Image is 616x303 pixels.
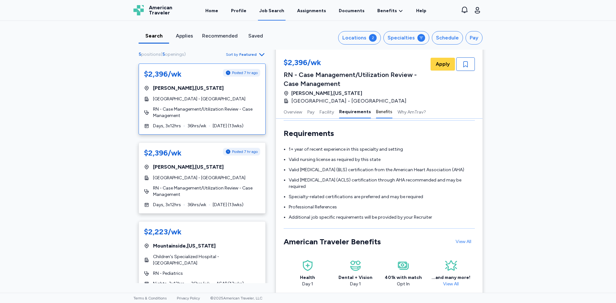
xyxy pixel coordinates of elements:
span: Valid nursing license as required by this state [289,157,381,162]
button: Specialties [383,31,429,45]
span: [DATE] ( 13 wks) [213,202,244,208]
div: $2,396/wk [144,69,182,79]
div: Dental + Vision [338,274,372,281]
span: [PERSON_NAME] , [US_STATE] [153,84,224,92]
span: Specialty-related certifications are preferred and may be required [289,194,423,199]
div: Schedule [436,34,459,42]
span: American Traveler Benefits [284,237,381,246]
a: Terms & Conditions [133,296,167,300]
button: Schedule [432,31,463,45]
button: Apply [431,58,455,71]
span: Days, 3x12hrs [153,123,181,129]
span: Children's Specialized Hospital - [GEOGRAPHIC_DATA] [153,254,260,266]
span: © 2025 American Traveler, LLC [210,296,262,300]
div: 401k with match [385,274,422,281]
span: 36 hrs/wk [187,123,206,129]
span: Valid [MEDICAL_DATA] (ACLS) certification through AHA recommended and may be required [289,177,461,189]
span: 1+ year of recent experience in this specialty and setting [289,147,403,152]
span: [GEOGRAPHIC_DATA] - [GEOGRAPHIC_DATA] [291,97,406,105]
span: Posted 7 hr ago [232,149,258,154]
button: Facility [320,105,334,118]
a: Job Search [258,1,286,21]
span: 5 [139,52,141,57]
div: Day 1 [300,281,315,287]
span: ASAP ( 13 wks) [216,281,244,287]
button: Why AmTrav? [398,105,426,118]
span: Professional References [289,204,337,210]
span: American Traveler [149,5,172,15]
img: Logo [133,5,144,15]
span: RN - Case Management/Utilization Review - Case Management [153,106,260,119]
a: View All [441,281,461,287]
div: Saved [243,32,268,40]
span: RN - Case Management/Utilization Review - Case Management [153,185,260,198]
div: $2,396/wk [144,148,182,158]
span: [DATE] ( 13 wks) [213,123,244,129]
a: Privacy Policy [177,296,200,300]
span: Benefits [377,8,397,14]
a: Benefits [377,8,403,14]
span: Mountainside , [US_STATE] [153,242,216,250]
span: Days, 3x12hrs [153,202,181,208]
div: Requirements [284,128,475,139]
span: [GEOGRAPHIC_DATA] - [GEOGRAPHIC_DATA] [153,96,245,102]
div: Pay [470,34,478,42]
span: openings [165,52,184,57]
span: Valid [MEDICAL_DATA] (BLS) certification from the American Heart Association (AHA) [289,167,464,173]
button: Sort byFeatured [226,51,266,58]
button: Pay [466,31,483,45]
span: [PERSON_NAME] , [US_STATE] [153,163,224,171]
span: [PERSON_NAME] , [US_STATE] [291,89,362,97]
div: Day 1 [338,281,372,287]
button: Overview [284,105,302,118]
span: Sort by [226,52,238,57]
div: $2,396/wk [284,57,429,69]
a: View All [452,236,475,248]
button: Requirements [339,105,371,118]
span: RN - Pediatrics [153,270,183,277]
span: [GEOGRAPHIC_DATA] - [GEOGRAPHIC_DATA] [153,175,245,181]
button: Benefits [376,105,392,118]
div: Applies [172,32,197,40]
div: ( ) [139,51,188,58]
div: ...and many more! [432,274,470,281]
button: Locations2 [338,31,381,45]
button: Pay [307,105,314,118]
span: positions [141,52,161,57]
span: 36 hrs/wk [191,281,210,287]
div: Opt In [385,281,422,287]
div: Recommended [202,32,238,40]
span: Apply [436,60,450,68]
div: Search [141,32,167,40]
div: RN - Case Management/Utilization Review - Case Management [284,70,429,88]
span: Nights, 3x12hrs [153,281,184,287]
span: Additional job specific requirements will be provided by your Recruiter [289,215,432,220]
div: Health [300,274,315,281]
span: Featured [239,52,257,57]
div: Specialties [388,34,415,42]
div: 2 [369,34,377,42]
span: 36 hrs/wk [187,202,206,208]
span: Posted 7 hr ago [232,70,258,75]
div: Locations [342,34,366,42]
div: Job Search [259,8,284,14]
span: 5 [162,52,165,57]
div: $2,223/wk [144,227,182,237]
